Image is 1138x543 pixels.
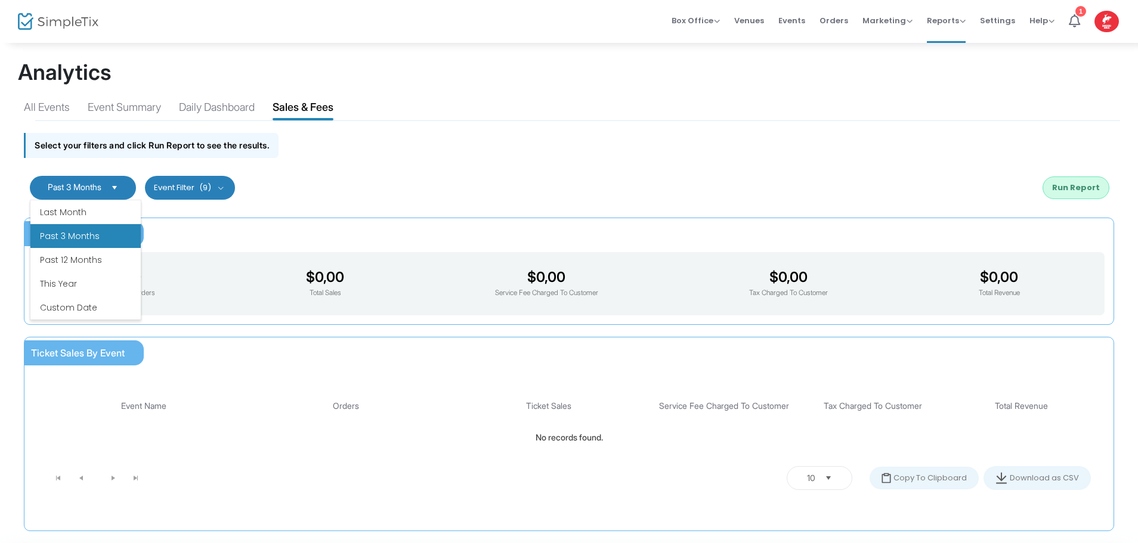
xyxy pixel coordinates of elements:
[659,401,789,411] span: Service Fee Charged To Customer
[980,5,1015,36] span: Settings
[820,469,837,487] button: Select
[734,5,764,36] span: Venues
[24,133,279,157] div: Select your filters and click Run Report to see the results.
[88,99,161,120] div: Event Summary
[42,392,1096,456] div: Data table
[495,269,598,286] h3: $0,00
[30,200,141,224] li: Last Month
[1029,15,1054,26] span: Help
[30,224,141,248] li: Past 3 Months
[24,99,70,120] div: All Events
[749,288,828,299] p: Tax Charged To Customer
[672,15,720,26] span: Box Office
[526,401,571,411] span: Ticket Sales
[749,269,828,286] h3: $0,00
[18,60,1120,85] h1: Analytics
[333,401,359,411] span: Orders
[179,99,255,120] div: Daily Dashboard
[778,5,805,36] span: Events
[995,401,1048,411] span: Total Revenue
[106,183,123,193] button: Select
[824,401,922,411] span: Tax Charged To Customer
[306,288,344,299] p: Total Sales
[862,15,913,26] span: Marketing
[31,347,125,359] span: Ticket Sales By Event
[273,99,333,120] div: Sales & Fees
[199,183,211,193] span: (9)
[30,248,141,272] li: Past 12 Months
[121,401,166,411] span: Event Name
[1043,176,1109,199] button: Run Report
[979,269,1020,286] h3: $0,00
[979,288,1020,299] p: Total Revenue
[30,272,141,296] li: This Year
[48,182,101,192] span: Past 3 Months
[145,176,235,200] button: Event Filter(9)
[30,296,141,319] li: Custom Date
[495,288,598,299] p: Service Fee Charged To Customer
[927,15,966,26] span: Reports
[807,472,815,484] span: 10
[306,269,344,286] h3: $0,00
[42,420,1096,455] td: No records found.
[1075,6,1086,17] div: 1
[820,5,848,36] span: Orders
